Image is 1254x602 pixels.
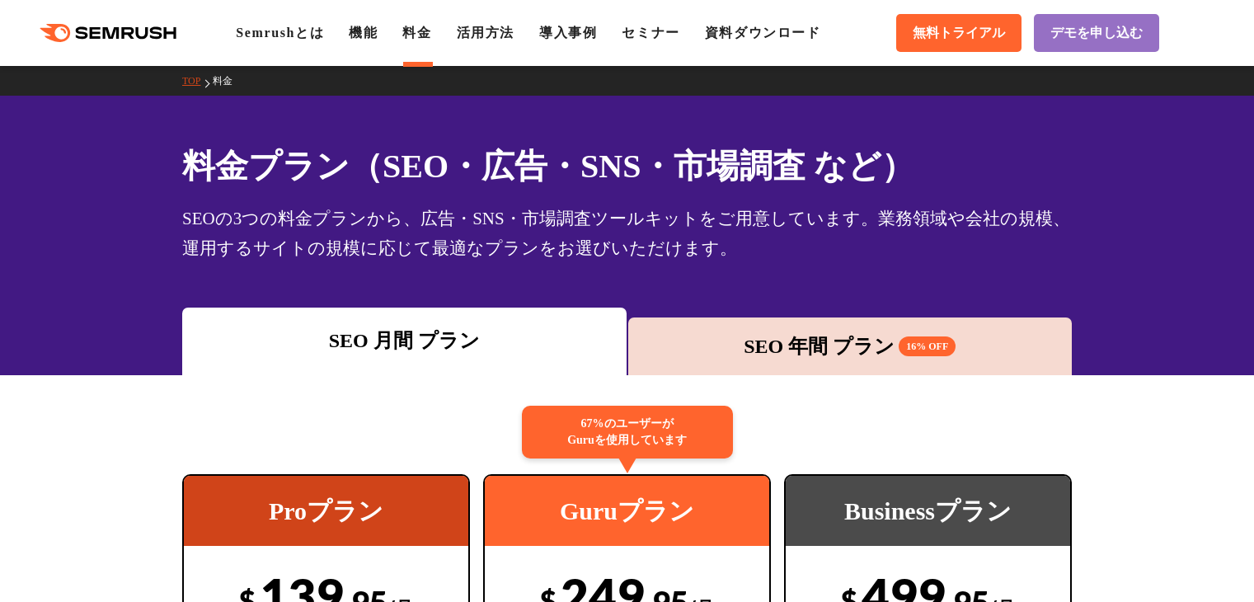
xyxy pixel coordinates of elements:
[190,326,618,355] div: SEO 月間 プラン
[636,332,1064,361] div: SEO 年間 プラン
[402,26,431,40] a: 料金
[213,75,245,87] a: 料金
[182,75,213,87] a: TOP
[184,476,468,546] div: Proプラン
[182,204,1072,263] div: SEOの3つの料金プランから、広告・SNS・市場調査ツールキットをご用意しています。業務領域や会社の規模、運用するサイトの規模に応じて最適なプランをお選びいただけます。
[705,26,821,40] a: 資料ダウンロード
[913,25,1005,42] span: 無料トライアル
[349,26,378,40] a: 機能
[522,406,733,459] div: 67%のユーザーが Guruを使用しています
[182,142,1072,190] h1: 料金プラン（SEO・広告・SNS・市場調査 など）
[622,26,679,40] a: セミナー
[539,26,597,40] a: 導入事例
[1034,14,1159,52] a: デモを申し込む
[899,336,956,356] span: 16% OFF
[896,14,1022,52] a: 無料トライアル
[786,476,1070,546] div: Businessプラン
[1050,25,1143,42] span: デモを申し込む
[485,476,769,546] div: Guruプラン
[457,26,514,40] a: 活用方法
[236,26,324,40] a: Semrushとは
